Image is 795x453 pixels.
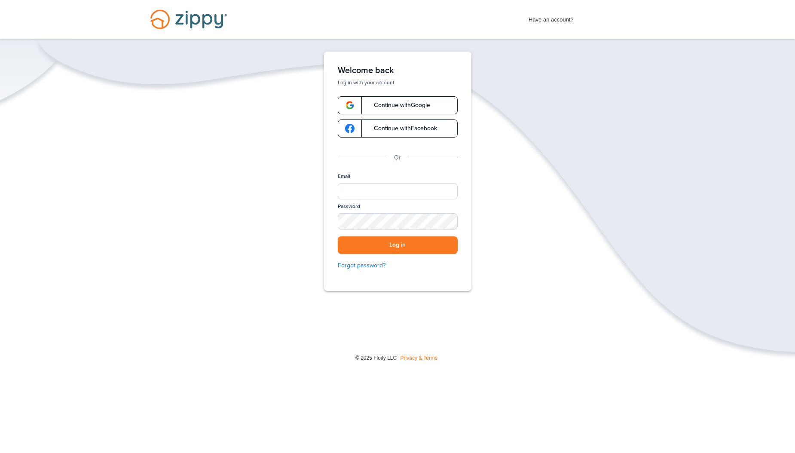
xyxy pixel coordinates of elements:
input: Email [338,183,458,199]
a: Privacy & Terms [401,355,437,361]
img: google-logo [345,101,355,110]
a: Forgot password? [338,261,458,270]
input: Password [338,213,458,230]
span: Have an account? [529,11,574,24]
a: google-logoContinue withFacebook [338,119,458,138]
span: Continue with Google [365,102,430,108]
img: google-logo [345,124,355,133]
span: Continue with Facebook [365,125,437,132]
span: © 2025 Floify LLC [355,355,397,361]
p: Log in with your account. [338,79,458,86]
label: Email [338,173,350,180]
label: Password [338,203,360,210]
p: Or [394,153,401,162]
a: google-logoContinue withGoogle [338,96,458,114]
h1: Welcome back [338,65,458,76]
button: Log in [338,236,458,254]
